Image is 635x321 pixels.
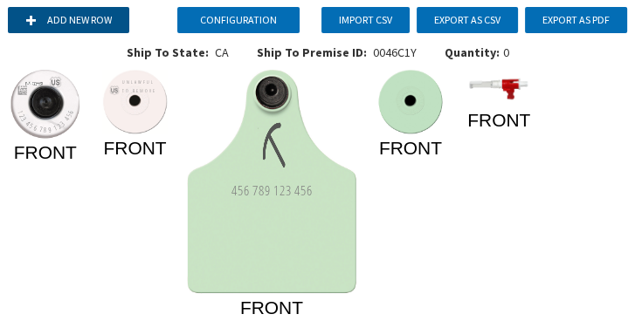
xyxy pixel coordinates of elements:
div: CA [113,44,243,72]
tspan: L [151,79,153,85]
tspan: E [153,87,155,94]
button: Export as PDF [525,7,627,33]
tspan: 6 [66,109,74,114]
div: 0046C1Y [243,44,431,72]
button: Import CSV [321,7,410,33]
tspan: UNLAWFU [122,79,151,85]
div: 0 [445,44,509,61]
button: Configuration [177,7,300,33]
tspan: 6 [307,181,312,200]
span: Ship To Premise ID: [257,44,367,60]
button: Export as CSV [417,7,518,33]
span: Quantity: [445,44,500,60]
tspan: FRONT [467,110,530,130]
tspan: FRONT [104,138,167,158]
tspan: FRONT [240,297,303,318]
tspan: TO REMOV [122,87,153,94]
tspan: FRONT [14,142,77,162]
tspan: 456 789 123 45 [231,181,306,200]
button: Add new row [8,7,129,33]
span: Ship To State: [127,44,209,60]
tspan: FRONT [379,138,442,158]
